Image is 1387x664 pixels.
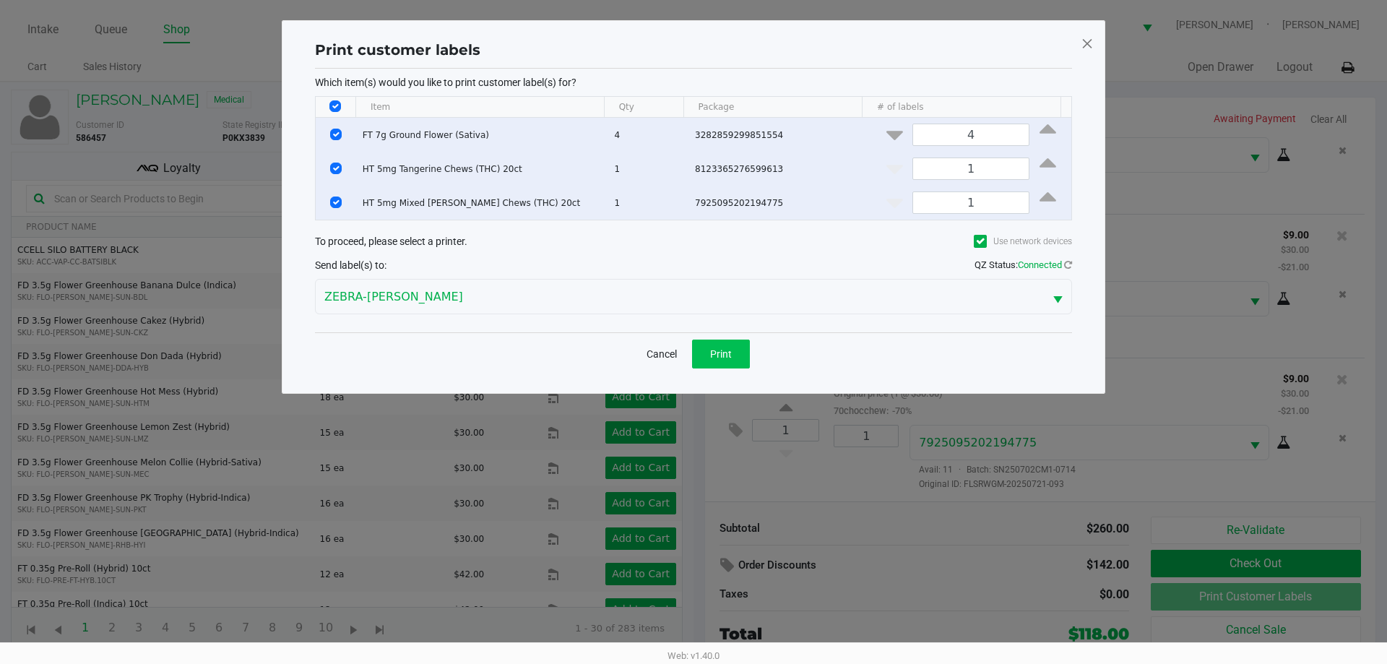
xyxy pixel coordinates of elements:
[1044,280,1071,314] button: Select
[683,97,862,118] th: Package
[315,39,480,61] h1: Print customer labels
[637,340,686,368] button: Cancel
[974,235,1072,248] label: Use network devices
[356,152,608,186] td: HT 5mg Tangerine Chews (THC) 20ct
[710,348,732,360] span: Print
[608,118,688,152] td: 4
[688,118,870,152] td: 3282859299851554
[355,97,604,118] th: Item
[604,97,683,118] th: Qty
[862,97,1060,118] th: # of labels
[356,118,608,152] td: FT 7g Ground Flower (Sativa)
[667,650,720,661] span: Web: v1.40.0
[324,288,1035,306] span: ZEBRA-[PERSON_NAME]
[330,197,342,208] input: Select Row
[315,236,467,247] span: To proceed, please select a printer.
[688,186,870,220] td: 7925095202194775
[1018,259,1062,270] span: Connected
[330,163,342,174] input: Select Row
[330,129,342,140] input: Select Row
[608,152,688,186] td: 1
[975,259,1072,270] span: QZ Status:
[315,76,1072,89] p: Which item(s) would you like to print customer label(s) for?
[356,186,608,220] td: HT 5mg Mixed [PERSON_NAME] Chews (THC) 20ct
[688,152,870,186] td: 8123365276599613
[608,186,688,220] td: 1
[692,340,750,368] button: Print
[316,97,1071,220] div: Data table
[329,100,341,112] input: Select All Rows
[315,259,386,271] span: Send label(s) to:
